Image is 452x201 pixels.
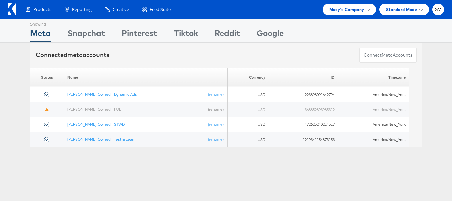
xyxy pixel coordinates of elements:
[228,87,269,102] td: USD
[257,27,284,42] div: Google
[215,27,240,42] div: Reddit
[338,87,409,102] td: America/New_York
[228,117,269,132] td: USD
[338,117,409,132] td: America/New_York
[269,132,338,147] td: 1219341154873153
[208,137,224,142] a: (rename)
[36,51,109,59] div: Connected accounts
[228,102,269,117] td: USD
[338,68,409,87] th: Timezone
[67,122,125,127] a: [PERSON_NAME] Owned - STWD
[113,6,129,13] span: Creative
[67,27,105,42] div: Snapchat
[338,132,409,147] td: America/New_York
[150,6,171,13] span: Feed Suite
[174,27,198,42] div: Tiktok
[386,6,417,13] span: Standard Mode
[208,107,224,112] a: (rename)
[72,6,92,13] span: Reporting
[208,92,224,97] a: (rename)
[67,51,83,59] span: meta
[228,132,269,147] td: USD
[269,87,338,102] td: 223898091642794
[269,102,338,117] td: 368852893985312
[67,92,137,97] a: [PERSON_NAME] Owned - Dynamic Ads
[67,137,136,142] a: [PERSON_NAME] Owned - Test & Learn
[30,68,64,87] th: Status
[30,27,51,42] div: Meta
[33,6,51,13] span: Products
[435,7,441,12] span: SV
[67,107,121,112] a: [PERSON_NAME] Owned - FOB
[382,52,393,58] span: meta
[359,48,417,63] button: ConnectmetaAccounts
[30,19,51,27] div: Showing
[122,27,157,42] div: Pinterest
[329,6,364,13] span: Macy's Company
[269,117,338,132] td: 472625240214517
[208,122,224,128] a: (rename)
[338,102,409,117] td: America/New_York
[64,68,228,87] th: Name
[228,68,269,87] th: Currency
[269,68,338,87] th: ID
